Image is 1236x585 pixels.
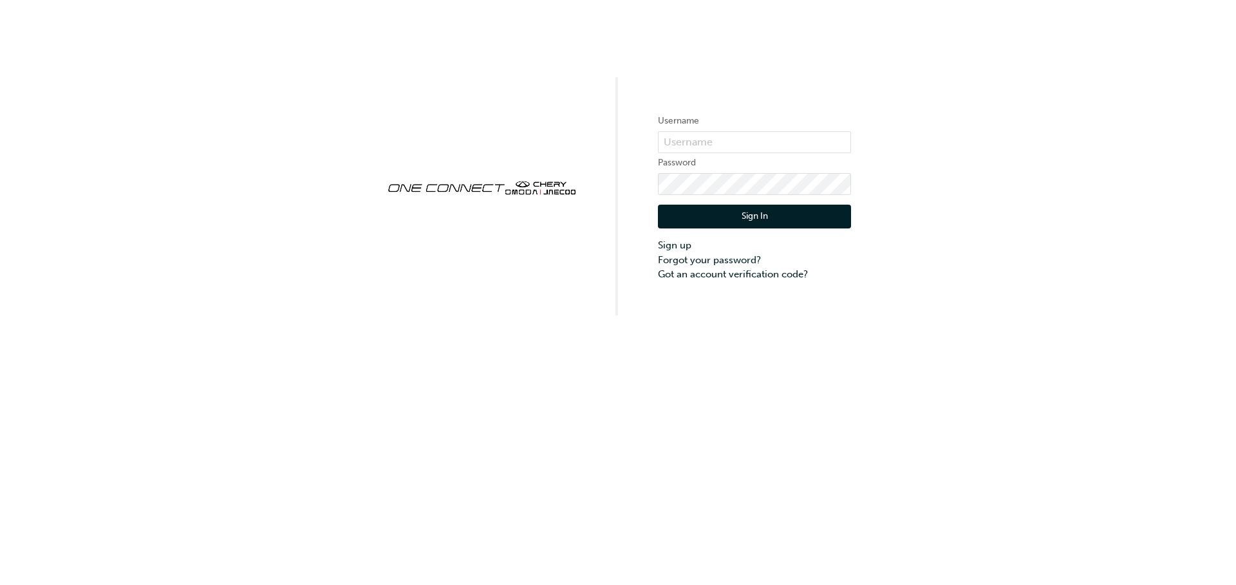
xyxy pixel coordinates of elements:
[658,131,851,153] input: Username
[658,113,851,129] label: Username
[658,155,851,171] label: Password
[658,253,851,268] a: Forgot your password?
[385,170,578,203] img: oneconnect
[658,238,851,253] a: Sign up
[658,205,851,229] button: Sign In
[658,267,851,282] a: Got an account verification code?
